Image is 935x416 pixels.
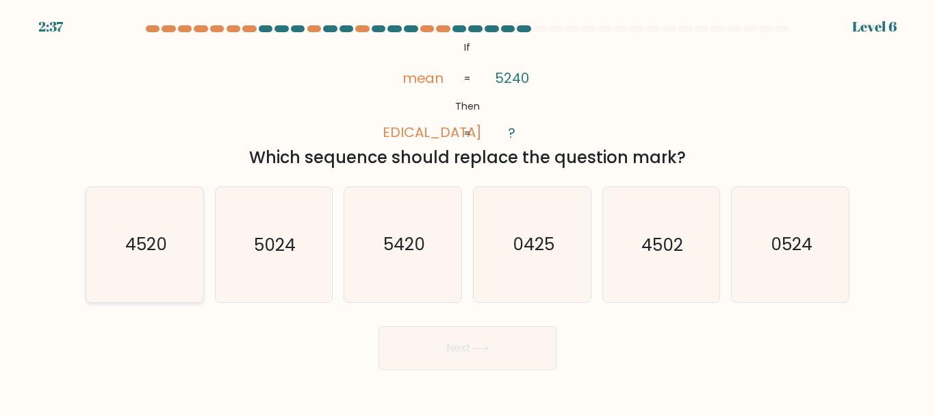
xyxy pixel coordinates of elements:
text: 0524 [771,233,812,257]
div: Level 6 [852,16,897,37]
div: Which sequence should replace the question mark? [94,145,841,170]
svg: @import url('[URL][DOMAIN_NAME]); [382,38,553,143]
tspan: = [464,71,470,85]
tspan: mean [402,69,444,88]
tspan: [MEDICAL_DATA] [364,123,482,143]
button: Next [379,326,556,370]
text: 0425 [512,233,554,257]
tspan: 5240 [495,69,529,88]
text: 4502 [641,233,683,257]
text: 4520 [125,233,166,257]
text: 5024 [254,233,296,257]
tspan: Then [455,99,480,113]
text: 5420 [383,233,425,257]
div: 2:37 [38,16,63,37]
tspan: = [464,126,470,140]
tspan: If [464,40,470,54]
tspan: ? [509,123,516,143]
